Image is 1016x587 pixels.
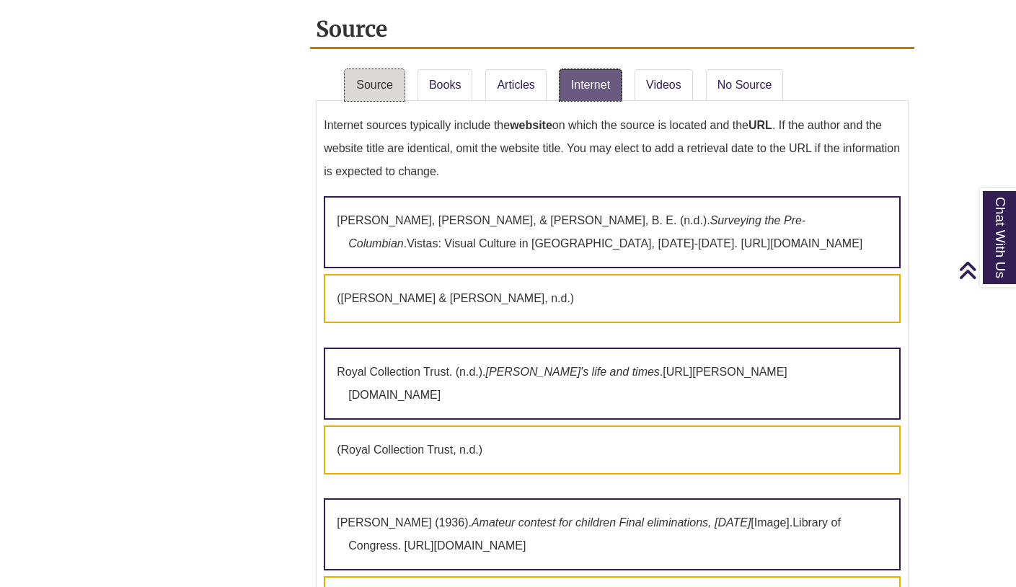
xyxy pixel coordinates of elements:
h2: Source [310,11,914,49]
a: Internet [560,69,622,101]
p: (Royal Collection Trust, n.d.) [324,425,901,475]
span: Library of Congress. [URL][DOMAIN_NAME] [348,516,841,552]
p: [PERSON_NAME] (1936). [Image]. [324,498,901,570]
p: ([PERSON_NAME] & [PERSON_NAME], n.d.) [324,274,901,323]
p: Royal Collection Trust. (n.d.). . [324,348,901,420]
em: [PERSON_NAME]'s life and times [486,366,660,378]
span: [URL][PERSON_NAME][DOMAIN_NAME] [348,366,787,401]
strong: website [510,119,552,131]
a: Videos [635,69,693,101]
a: Articles [485,69,546,101]
p: Internet sources typically include the on which the source is located and the . If the author and... [324,108,901,189]
a: No Source [706,69,784,101]
a: Books [418,69,472,101]
a: Back to Top [958,260,1012,280]
a: Source [345,69,405,101]
span: Vistas: Visual Culture in [GEOGRAPHIC_DATA], [DATE]-[DATE]. [URL][DOMAIN_NAME] [407,237,862,250]
em: Amateur contest for children Final eliminations, [DATE] [472,516,751,529]
strong: URL [748,119,772,131]
p: [PERSON_NAME], [PERSON_NAME], & [PERSON_NAME], B. E. (n.d.). . [324,196,901,268]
